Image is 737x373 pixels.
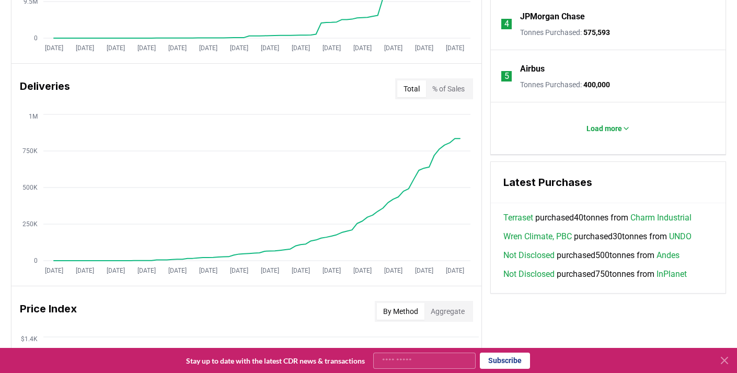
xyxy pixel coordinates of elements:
tspan: [DATE] [137,267,156,274]
tspan: [DATE] [384,44,402,52]
tspan: 0 [34,257,38,264]
tspan: [DATE] [384,267,402,274]
tspan: 0 [34,34,38,42]
a: InPlanet [657,268,687,281]
a: UNDO [669,230,692,243]
button: % of Sales [426,80,471,97]
span: 400,000 [583,80,610,89]
tspan: $1.4K [21,335,38,343]
span: purchased 40 tonnes from [503,212,692,224]
span: 575,593 [583,28,610,37]
button: Load more [578,118,639,139]
p: Tonnes Purchased : [520,79,610,90]
tspan: [DATE] [292,44,310,52]
button: By Method [377,303,424,320]
span: purchased 500 tonnes from [503,249,680,262]
a: JPMorgan Chase [520,10,585,23]
tspan: [DATE] [45,44,63,52]
tspan: [DATE] [446,267,464,274]
button: Total [397,80,426,97]
a: Wren Climate, PBC [503,230,572,243]
h3: Latest Purchases [503,174,713,190]
tspan: [DATE] [261,44,279,52]
tspan: 250K [22,220,38,228]
tspan: 1M [29,113,38,120]
tspan: [DATE] [230,44,248,52]
tspan: [DATE] [415,44,433,52]
tspan: [DATE] [230,267,248,274]
tspan: 500K [22,184,38,191]
tspan: [DATE] [292,267,310,274]
a: Not Disclosed [503,268,555,281]
a: Terraset [503,212,533,224]
tspan: [DATE] [137,44,156,52]
tspan: [DATE] [199,44,217,52]
tspan: [DATE] [45,267,63,274]
tspan: [DATE] [353,267,372,274]
a: Airbus [520,63,545,75]
tspan: [DATE] [107,267,125,274]
button: Aggregate [424,303,471,320]
tspan: [DATE] [415,267,433,274]
a: Charm Industrial [630,212,692,224]
tspan: [DATE] [446,44,464,52]
tspan: [DATE] [76,44,94,52]
a: Not Disclosed [503,249,555,262]
tspan: [DATE] [323,267,341,274]
tspan: 750K [22,147,38,155]
tspan: [DATE] [107,44,125,52]
span: purchased 30 tonnes from [503,230,692,243]
tspan: [DATE] [261,267,279,274]
p: Tonnes Purchased : [520,27,610,38]
tspan: [DATE] [168,267,187,274]
p: 5 [504,70,509,83]
span: purchased 750 tonnes from [503,268,687,281]
h3: Price Index [20,301,77,322]
tspan: [DATE] [76,267,94,274]
a: Andes [657,249,680,262]
tspan: [DATE] [353,44,372,52]
tspan: [DATE] [199,267,217,274]
h3: Deliveries [20,78,70,99]
p: 4 [504,18,509,30]
p: Load more [586,123,622,134]
tspan: [DATE] [323,44,341,52]
tspan: [DATE] [168,44,187,52]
